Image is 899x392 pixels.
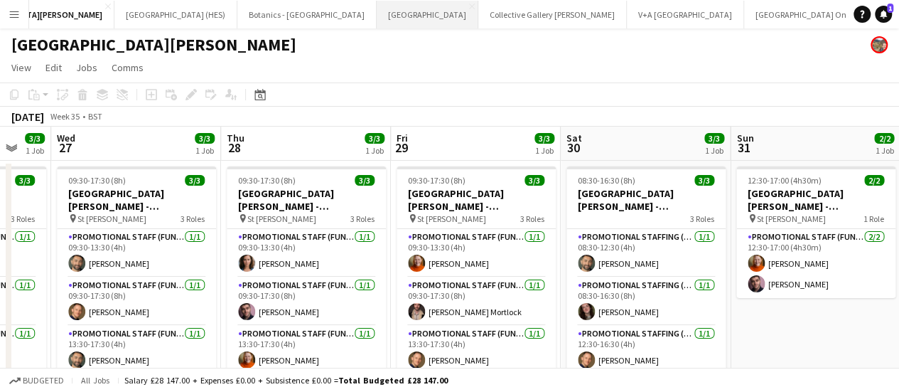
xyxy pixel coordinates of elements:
span: 3 Roles [520,213,544,224]
span: St [PERSON_NAME] [77,213,146,224]
h3: [GEOGRAPHIC_DATA][PERSON_NAME] - Fundraising [227,187,386,213]
span: 30 [564,139,582,156]
a: Jobs [70,58,103,77]
app-card-role: Promotional Staffing (Promotional Staff)1/112:30-16:30 (4h)[PERSON_NAME] [566,326,726,374]
span: 2/2 [874,133,894,144]
app-card-role: Promotional Staff (Fundraiser)1/109:30-17:30 (8h)[PERSON_NAME] Mortlock [397,277,556,326]
span: 3/3 [15,175,35,186]
span: 28 [225,139,244,156]
app-card-role: Promotional Staff (Fundraiser)1/113:30-17:30 (4h)[PERSON_NAME] [397,326,556,374]
a: Edit [40,58,68,77]
span: 27 [55,139,75,156]
div: 1 Job [535,145,554,156]
button: [GEOGRAPHIC_DATA] (HES) [114,1,237,28]
span: St [PERSON_NAME] [247,213,316,224]
span: Jobs [76,61,97,74]
span: Sat [566,132,582,144]
span: View [11,61,31,74]
app-job-card: 09:30-17:30 (8h)3/3[GEOGRAPHIC_DATA][PERSON_NAME] - Fundraising St [PERSON_NAME]3 RolesPromotiona... [397,166,556,374]
div: 1 Job [26,145,44,156]
h3: [GEOGRAPHIC_DATA][PERSON_NAME] - Fundraising [57,187,216,213]
span: 3/3 [365,133,384,144]
span: 3/3 [25,133,45,144]
span: 09:30-17:30 (8h) [68,175,126,186]
span: 3 Roles [350,213,375,224]
span: Total Budgeted £28 147.00 [338,375,448,386]
h3: [GEOGRAPHIC_DATA][PERSON_NAME] - Fundraising [397,187,556,213]
app-card-role: Promotional Staff (Fundraiser)2/212:30-17:00 (4h30m)[PERSON_NAME][PERSON_NAME] [736,229,895,298]
div: 1 Job [705,145,723,156]
div: 1 Job [195,145,214,156]
span: Sun [736,132,753,144]
span: 31 [734,139,753,156]
span: All jobs [78,375,112,386]
span: 3/3 [694,175,714,186]
app-card-role: Promotional Staff (Fundraiser)1/113:30-17:30 (4h)[PERSON_NAME] [57,326,216,374]
span: 3/3 [185,175,205,186]
app-card-role: Promotional Staffing (Promotional Staff)1/108:30-12:30 (4h)[PERSON_NAME] [566,229,726,277]
app-card-role: Promotional Staff (Fundraiser)1/113:30-17:30 (4h)[PERSON_NAME] [227,326,386,374]
span: 3/3 [355,175,375,186]
span: 3/3 [704,133,724,144]
span: Fri [397,132,408,144]
div: 1 Job [365,145,384,156]
button: V+A [GEOGRAPHIC_DATA] [627,1,744,28]
a: 1 [875,6,892,23]
span: 2/2 [864,175,884,186]
app-job-card: 12:30-17:00 (4h30m)2/2[GEOGRAPHIC_DATA][PERSON_NAME] - Fundraising St [PERSON_NAME]1 RolePromotio... [736,166,895,298]
span: St [PERSON_NAME] [757,213,826,224]
span: 3/3 [534,133,554,144]
app-card-role: Promotional Staff (Fundraiser)1/109:30-17:30 (8h)[PERSON_NAME] [57,277,216,326]
app-card-role: Promotional Staff (Fundraiser)1/109:30-13:30 (4h)[PERSON_NAME] [397,229,556,277]
span: 29 [394,139,408,156]
span: 3 Roles [181,213,205,224]
button: Botanics - [GEOGRAPHIC_DATA] [237,1,377,28]
app-card-role: Promotional Staffing (Promotional Staff)1/108:30-16:30 (8h)[PERSON_NAME] [566,277,726,326]
span: Thu [227,132,244,144]
div: [DATE] [11,110,44,124]
div: Salary £28 147.00 + Expenses £0.00 + Subsistence £0.00 = [124,375,448,386]
span: Week 35 [47,111,82,122]
app-user-avatar: Alyce Paton [871,36,888,53]
app-job-card: 09:30-17:30 (8h)3/3[GEOGRAPHIC_DATA][PERSON_NAME] - Fundraising St [PERSON_NAME]3 RolesPromotiona... [57,166,216,374]
span: Budgeted [23,376,64,386]
span: 3/3 [524,175,544,186]
h1: [GEOGRAPHIC_DATA][PERSON_NAME] [11,34,296,55]
span: Wed [57,132,75,144]
app-card-role: Promotional Staff (Fundraiser)1/109:30-13:30 (4h)[PERSON_NAME] [57,229,216,277]
a: View [6,58,37,77]
span: 1 Role [863,213,884,224]
span: Comms [112,61,144,74]
span: 3/3 [195,133,215,144]
span: St [PERSON_NAME] [417,213,486,224]
app-card-role: Promotional Staff (Fundraiser)1/109:30-17:30 (8h)[PERSON_NAME] [227,277,386,326]
span: 09:30-17:30 (8h) [238,175,296,186]
app-card-role: Promotional Staff (Fundraiser)1/109:30-13:30 (4h)[PERSON_NAME] [227,229,386,277]
h3: [GEOGRAPHIC_DATA][PERSON_NAME] - Fundraising [736,187,895,213]
div: BST [88,111,102,122]
span: 08:30-16:30 (8h) [578,175,635,186]
app-job-card: 09:30-17:30 (8h)3/3[GEOGRAPHIC_DATA][PERSON_NAME] - Fundraising St [PERSON_NAME]3 RolesPromotiona... [227,166,386,374]
button: [GEOGRAPHIC_DATA] [377,1,478,28]
a: Comms [106,58,149,77]
h3: [GEOGRAPHIC_DATA][PERSON_NAME] - Fundraising [566,187,726,213]
span: Edit [45,61,62,74]
button: [GEOGRAPHIC_DATA] On Site [744,1,873,28]
div: 1 Job [875,145,893,156]
button: Budgeted [7,373,66,388]
span: 09:30-17:30 (8h) [408,175,465,186]
app-job-card: 08:30-16:30 (8h)3/3[GEOGRAPHIC_DATA][PERSON_NAME] - Fundraising3 RolesPromotional Staffing (Promo... [566,166,726,374]
span: 12:30-17:00 (4h30m) [748,175,822,186]
span: 3 Roles [11,213,35,224]
span: 3 Roles [690,213,714,224]
span: 1 [887,4,893,13]
button: Collective Gallery [PERSON_NAME] [478,1,627,28]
